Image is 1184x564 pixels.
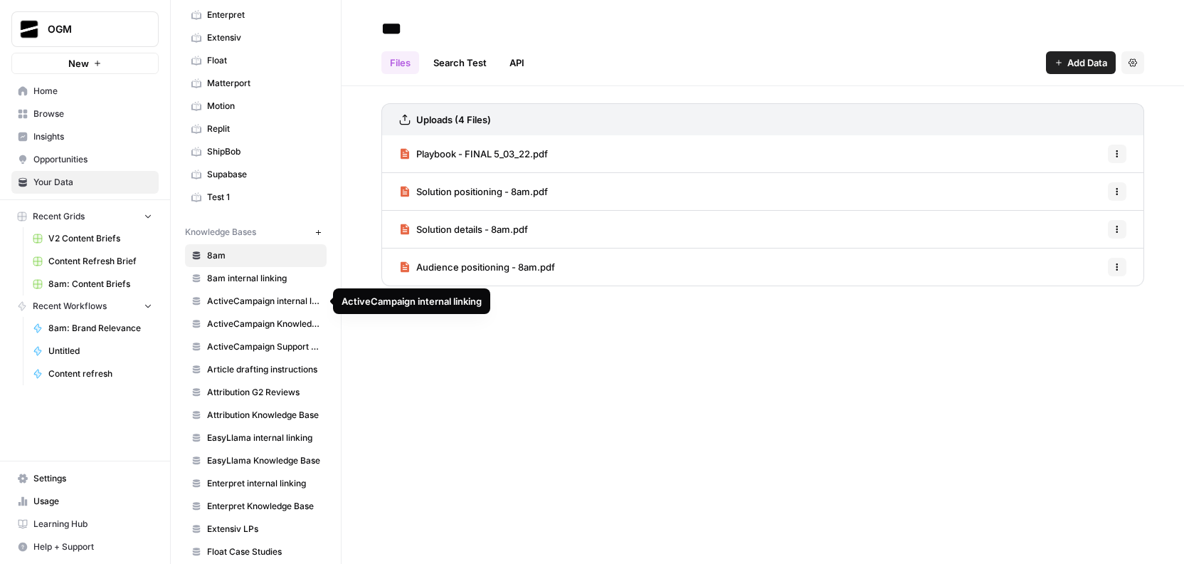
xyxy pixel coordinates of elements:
span: Attribution Knowledge Base [207,409,320,422]
a: EasyLlama Knowledge Base [185,449,327,472]
button: Help + Support [11,536,159,558]
span: Content Refresh Brief [48,255,152,268]
span: Learning Hub [33,518,152,531]
span: Your Data [33,176,152,189]
a: Motion [185,95,327,117]
a: Extensiv [185,26,327,49]
a: Your Data [11,171,159,194]
span: Add Data [1067,56,1107,70]
span: Untitled [48,345,152,357]
span: Test 1 [207,191,320,204]
a: 8am: Brand Relevance [26,317,159,340]
span: Opportunities [33,153,152,166]
span: OGM [48,22,134,36]
a: Attribution G2 Reviews [185,381,327,404]
h3: Uploads (4 Files) [416,113,491,127]
a: Audience positioning - 8am.pdf [399,249,555,286]
button: Workspace: OGM [11,11,159,47]
a: 8am: Content Briefs [26,273,159,296]
a: Replit [185,117,327,140]
a: ActiveCampaign internal linking [185,290,327,313]
a: Uploads (4 Files) [399,104,491,135]
span: ActiveCampaign Support Center [207,340,320,353]
a: 8am internal linking [185,267,327,290]
a: EasyLlama internal linking [185,427,327,449]
span: Solution details - 8am.pdf [416,222,528,236]
a: Browse [11,103,159,125]
span: Playbook - FINAL 5_03_22.pdf [416,147,548,161]
span: 8am: Brand Relevance [48,322,152,335]
a: Insights [11,125,159,148]
a: Search Test [425,51,495,74]
span: Float Case Studies [207,545,320,558]
span: Insights [33,130,152,143]
span: Replit [207,122,320,135]
span: Enterpret internal linking [207,477,320,490]
span: Motion [207,100,320,113]
a: API [501,51,533,74]
span: Solution positioning - 8am.pdf [416,184,548,199]
a: ShipBob [185,140,327,163]
span: 8am internal linking [207,272,320,285]
a: ActiveCampaign Support Center [185,335,327,358]
a: Files [381,51,419,74]
span: Attribution G2 Reviews [207,386,320,399]
span: Browse [33,108,152,120]
span: 8am [207,249,320,262]
span: New [68,56,89,70]
span: Recent Workflows [33,300,107,313]
span: V2 Content Briefs [48,232,152,245]
a: Playbook - FINAL 5_03_22.pdf [399,135,548,172]
a: Float Case Studies [185,540,327,563]
span: Settings [33,472,152,485]
a: Solution positioning - 8am.pdf [399,173,548,210]
span: ShipBob [207,145,320,158]
a: Attribution Knowledge Base [185,404,327,427]
a: Float [185,49,327,72]
span: Enterpret Knowledge Base [207,500,320,513]
a: Enterpret internal linking [185,472,327,495]
span: Article drafting instructions [207,363,320,376]
a: Learning Hub [11,513,159,536]
span: Float [207,54,320,67]
span: ActiveCampaign internal linking [207,295,320,308]
span: Recent Grids [33,210,85,223]
img: OGM Logo [16,16,42,42]
button: New [11,53,159,74]
span: Usage [33,495,152,508]
a: Enterpret [185,4,327,26]
a: 8am [185,244,327,267]
span: Help + Support [33,540,152,553]
span: Home [33,85,152,98]
a: Test 1 [185,186,327,209]
a: Supabase [185,163,327,186]
a: Matterport [185,72,327,95]
span: Enterpret [207,9,320,21]
div: ActiveCampaign internal linking [342,294,482,308]
span: Content refresh [48,367,152,380]
span: Knowledge Bases [185,226,256,239]
span: Extensiv LPs [207,523,320,536]
span: EasyLlama internal linking [207,432,320,444]
a: ActiveCampaign Knowledge Base [185,313,327,335]
span: Supabase [207,168,320,181]
span: Extensiv [207,31,320,44]
a: Solution details - 8am.pdf [399,211,528,248]
a: Settings [11,467,159,490]
a: Home [11,80,159,103]
a: Usage [11,490,159,513]
span: 8am: Content Briefs [48,278,152,291]
a: Opportunities [11,148,159,171]
button: Add Data [1046,51,1116,74]
a: Enterpret Knowledge Base [185,495,327,518]
a: Article drafting instructions [185,358,327,381]
span: Audience positioning - 8am.pdf [416,260,555,274]
a: V2 Content Briefs [26,227,159,250]
a: Untitled [26,340,159,362]
button: Recent Grids [11,206,159,227]
span: ActiveCampaign Knowledge Base [207,318,320,330]
a: Content Refresh Brief [26,250,159,273]
span: EasyLlama Knowledge Base [207,454,320,467]
a: Extensiv LPs [185,518,327,540]
span: Matterport [207,77,320,90]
